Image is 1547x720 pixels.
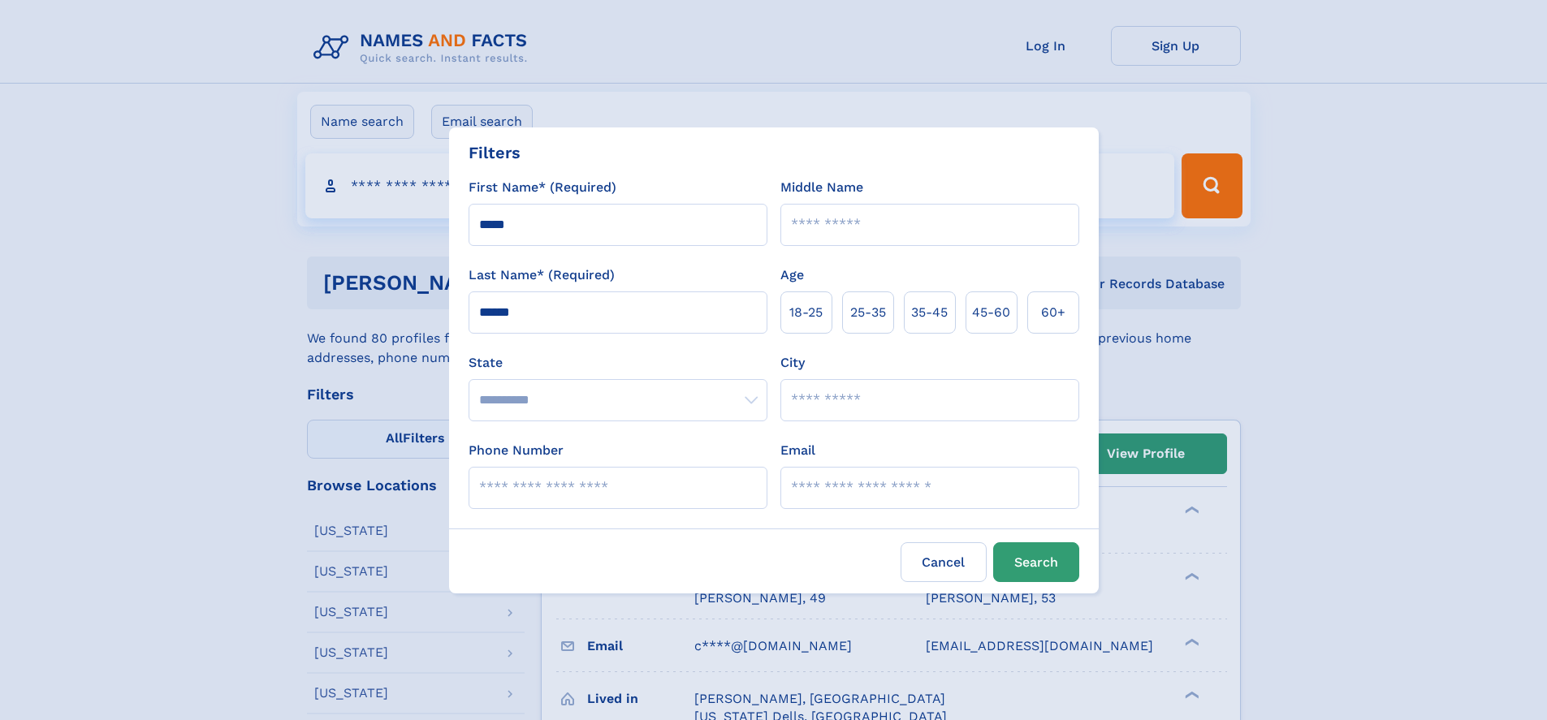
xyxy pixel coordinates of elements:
[780,265,804,285] label: Age
[780,441,815,460] label: Email
[993,542,1079,582] button: Search
[469,178,616,197] label: First Name* (Required)
[780,178,863,197] label: Middle Name
[780,353,805,373] label: City
[1041,303,1065,322] span: 60+
[469,441,564,460] label: Phone Number
[901,542,987,582] label: Cancel
[469,353,767,373] label: State
[972,303,1010,322] span: 45‑60
[469,140,521,165] div: Filters
[789,303,823,322] span: 18‑25
[850,303,886,322] span: 25‑35
[911,303,948,322] span: 35‑45
[469,265,615,285] label: Last Name* (Required)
